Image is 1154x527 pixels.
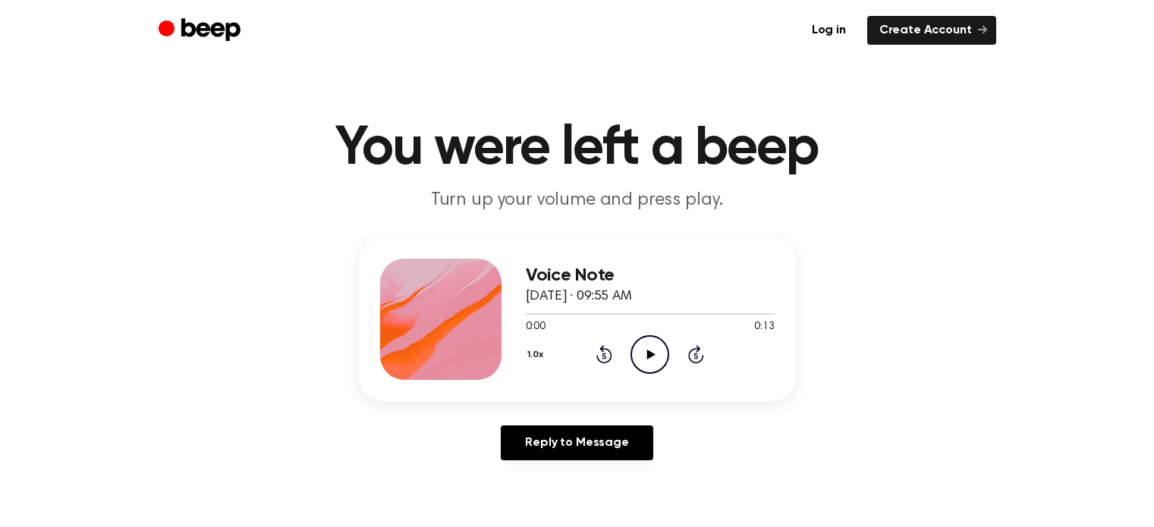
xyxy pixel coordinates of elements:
a: Reply to Message [501,425,652,460]
p: Turn up your volume and press play. [286,188,869,213]
h1: You were left a beep [189,121,966,176]
span: [DATE] · 09:55 AM [526,290,632,303]
button: 1.0x [526,342,549,368]
span: 0:00 [526,319,546,335]
span: 0:13 [754,319,774,335]
a: Log in [800,16,858,45]
a: Beep [159,16,244,45]
h3: Voice Note [526,265,775,286]
a: Create Account [867,16,996,45]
